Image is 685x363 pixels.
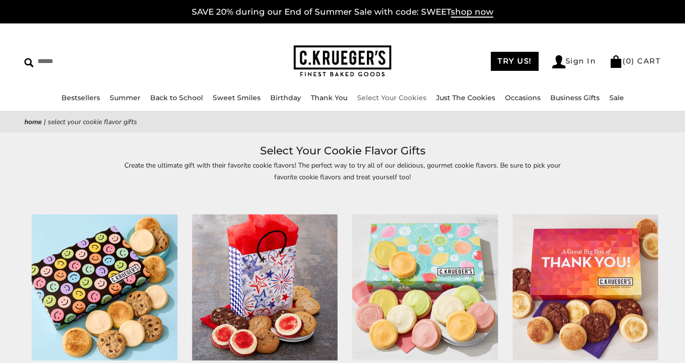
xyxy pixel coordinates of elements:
[609,56,661,65] a: (0) CART
[150,93,203,102] a: Back to School
[39,142,646,160] h1: Select Your Cookie Flavor Gifts
[48,117,137,127] span: Select Your Cookie Flavor Gifts
[24,116,661,128] nav: breadcrumbs
[352,214,498,360] img: Summer Vibes Cookie Gift Boxes - Select Your Cookies
[61,93,100,102] a: Bestsellers
[552,55,565,68] img: Account
[505,93,541,102] a: Occasions
[609,93,624,102] a: Sale
[311,93,347,102] a: Thank You
[436,93,495,102] a: Just The Cookies
[357,93,426,102] a: Select Your Cookies
[213,93,261,102] a: Sweet Smiles
[550,93,600,102] a: Business Gifts
[192,7,493,18] a: SAVE 20% during our End of Summer Sale with code: SWEETshop now
[491,52,539,71] a: TRY US!
[192,214,338,360] img: Patriotic Gift Bag - Select Your Cookies
[626,56,632,65] span: 0
[552,55,596,68] a: Sign In
[512,214,658,360] img: Box of Thanks Cookie Gift Boxes - Select Your Cookies
[24,54,173,69] input: Search
[24,58,34,67] img: Search
[118,160,567,182] p: Create the ultimate gift with their favorite cookie flavors! The perfect way to try all of our de...
[110,93,141,102] a: Summer
[24,117,42,127] a: Home
[32,214,177,360] img: Sweet Smiles Cookie Gift Boxes - Select Your Cookies
[44,117,46,127] span: |
[294,45,391,77] img: C.KRUEGER'S
[609,55,623,68] img: Bag
[451,7,493,18] span: shop now
[270,93,301,102] a: Birthday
